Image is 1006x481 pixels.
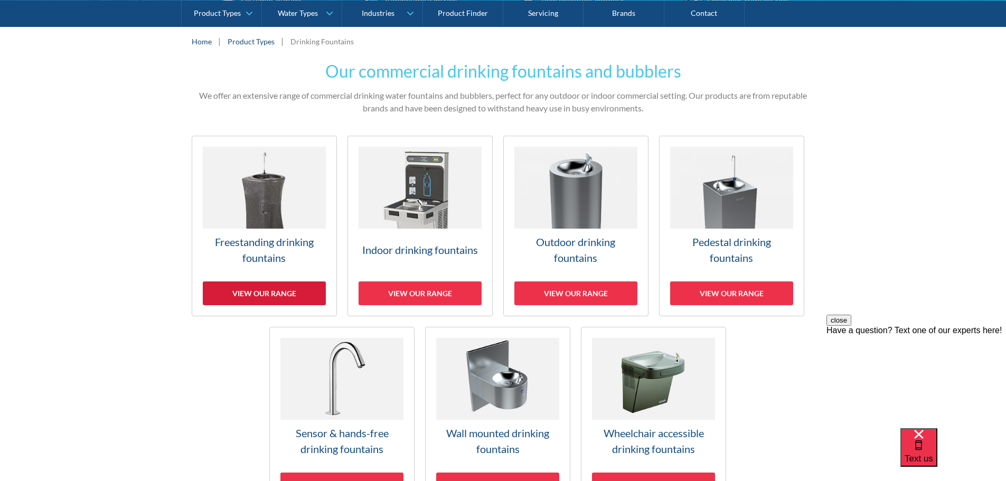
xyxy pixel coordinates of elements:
[203,281,326,305] div: View our range
[436,425,559,457] h3: Wall mounted drinking fountains
[359,281,482,305] div: View our range
[290,36,354,47] div: Drinking Fountains
[359,242,482,258] h3: Indoor drinking fountains
[347,136,493,316] a: Indoor drinking fountainsView our range
[280,425,403,457] h3: Sensor & hands-free drinking fountains
[670,234,793,266] h3: Pedestal drinking fountains
[280,35,285,48] div: |
[192,36,212,47] a: Home
[192,89,815,115] p: We offer an extensive range of commercial drinking water fountains and bubblers, perfect for any ...
[192,136,337,316] a: Freestanding drinking fountainsView our range
[514,234,637,266] h3: Outdoor drinking fountains
[228,36,275,47] a: Product Types
[503,136,648,316] a: Outdoor drinking fountainsView our range
[278,8,318,17] div: Water Types
[592,425,715,457] h3: Wheelchair accessible drinking fountains
[203,234,326,266] h3: Freestanding drinking fountains
[194,8,241,17] div: Product Types
[826,315,1006,441] iframe: podium webchat widget prompt
[192,59,815,84] h2: Our commercial drinking fountains and bubblers
[217,35,222,48] div: |
[900,428,1006,481] iframe: podium webchat widget bubble
[362,8,394,17] div: Industries
[514,281,637,305] div: View our range
[670,281,793,305] div: View our range
[659,136,804,316] a: Pedestal drinking fountainsView our range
